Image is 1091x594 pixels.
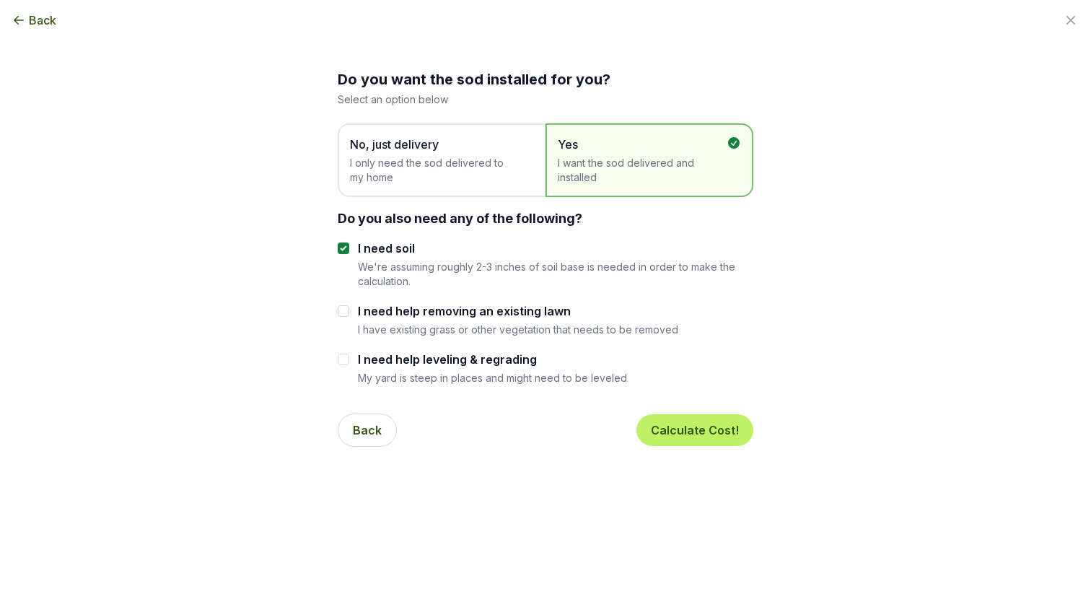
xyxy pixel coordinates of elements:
[338,69,753,89] h2: Do you want the sod installed for you?
[558,136,727,153] span: Yes
[358,371,627,385] p: My yard is steep in places and might need to be leveled
[358,351,627,368] label: I need help leveling & regrading
[338,92,753,106] p: Select an option below
[29,12,56,29] span: Back
[358,260,753,288] p: We're assuming roughly 2-3 inches of soil base is needed in order to make the calculation.
[350,156,519,185] span: I only need the sod delivered to my home
[636,414,753,446] button: Calculate Cost!
[350,136,519,153] span: No, just delivery
[358,302,678,320] label: I need help removing an existing lawn
[338,209,753,228] div: Do you also need any of the following?
[12,12,56,29] button: Back
[558,156,727,185] span: I want the sod delivered and installed
[358,240,753,257] label: I need soil
[338,414,397,447] button: Back
[358,323,678,336] p: I have existing grass or other vegetation that needs to be removed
